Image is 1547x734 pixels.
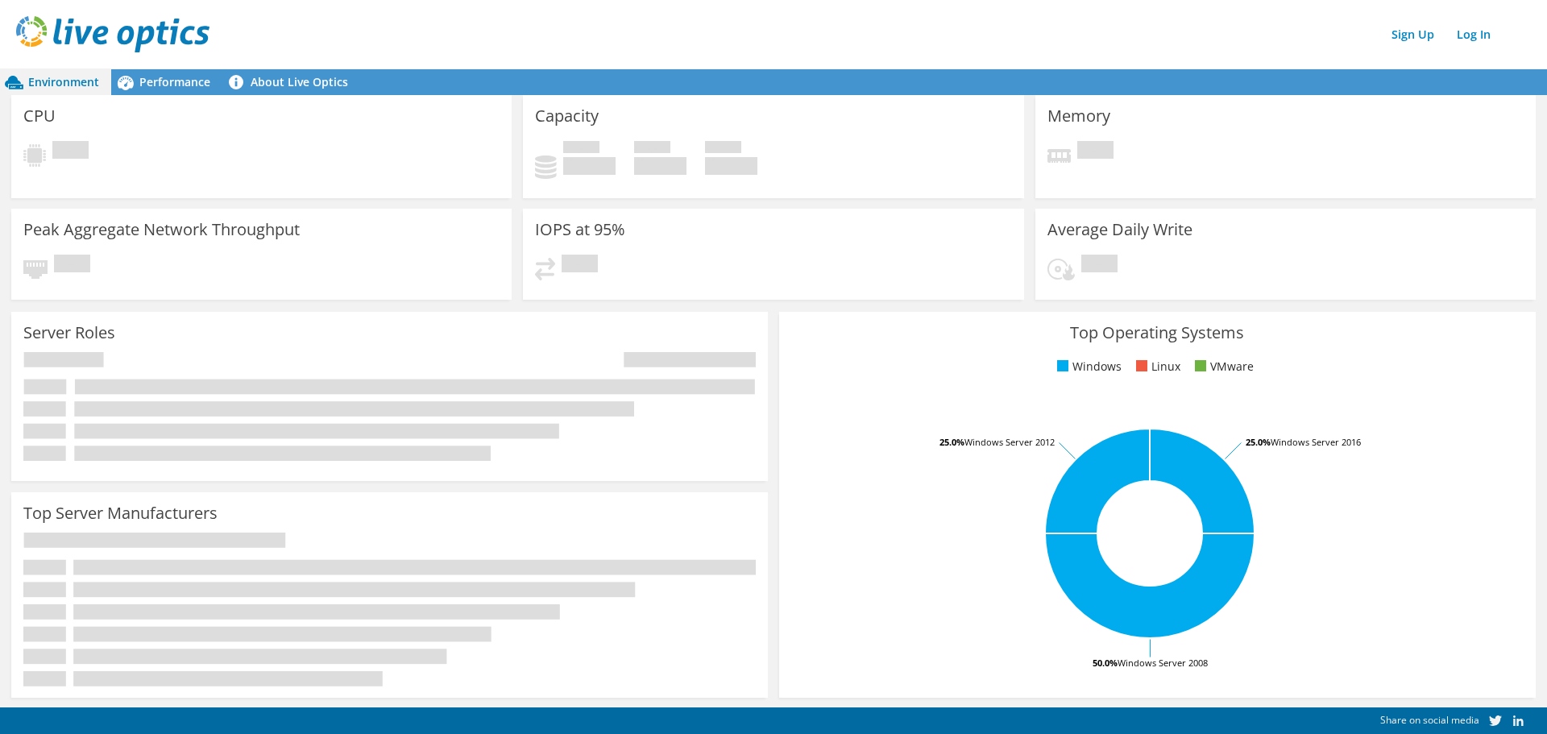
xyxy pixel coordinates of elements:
[54,255,90,276] span: Pending
[1383,23,1442,46] a: Sign Up
[23,221,300,238] h3: Peak Aggregate Network Throughput
[1077,141,1114,163] span: Pending
[1047,107,1110,125] h3: Memory
[139,74,210,89] span: Performance
[1380,713,1479,727] span: Share on social media
[634,157,686,175] h4: 0 GiB
[23,107,56,125] h3: CPU
[634,141,670,157] span: Free
[562,255,598,276] span: Pending
[1118,657,1208,669] tspan: Windows Server 2008
[23,324,115,342] h3: Server Roles
[939,436,964,448] tspan: 25.0%
[1191,358,1254,375] li: VMware
[563,157,616,175] h4: 0 GiB
[964,436,1055,448] tspan: Windows Server 2012
[1053,358,1122,375] li: Windows
[28,74,99,89] span: Environment
[23,504,218,522] h3: Top Server Manufacturers
[1449,23,1499,46] a: Log In
[1047,221,1192,238] h3: Average Daily Write
[16,16,209,52] img: live_optics_svg.svg
[1132,358,1180,375] li: Linux
[705,141,741,157] span: Total
[791,324,1524,342] h3: Top Operating Systems
[535,221,625,238] h3: IOPS at 95%
[563,141,599,157] span: Used
[222,69,360,95] a: About Live Optics
[535,107,599,125] h3: Capacity
[1271,436,1361,448] tspan: Windows Server 2016
[52,141,89,163] span: Pending
[1081,255,1118,276] span: Pending
[1246,436,1271,448] tspan: 25.0%
[1093,657,1118,669] tspan: 50.0%
[705,157,757,175] h4: 0 GiB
